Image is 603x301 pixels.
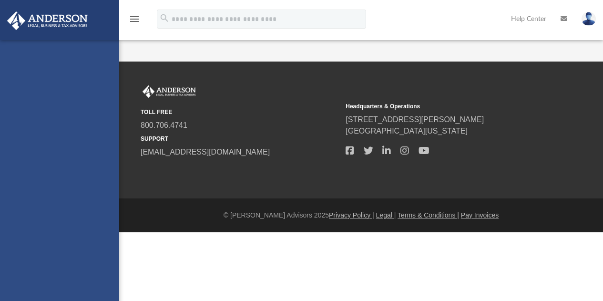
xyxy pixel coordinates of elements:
a: Pay Invoices [461,211,499,219]
a: [GEOGRAPHIC_DATA][US_STATE] [346,127,468,135]
img: Anderson Advisors Platinum Portal [4,11,91,30]
i: menu [129,13,140,25]
small: Headquarters & Operations [346,102,544,111]
div: © [PERSON_NAME] Advisors 2025 [119,210,603,220]
small: TOLL FREE [141,108,339,116]
a: menu [129,18,140,25]
a: [EMAIL_ADDRESS][DOMAIN_NAME] [141,148,270,156]
a: 800.706.4741 [141,121,187,129]
img: User Pic [582,12,596,26]
a: Legal | [376,211,396,219]
small: SUPPORT [141,135,339,143]
a: Privacy Policy | [329,211,374,219]
a: Terms & Conditions | [398,211,459,219]
i: search [159,13,170,23]
img: Anderson Advisors Platinum Portal [141,85,198,98]
a: [STREET_ADDRESS][PERSON_NAME] [346,115,484,124]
